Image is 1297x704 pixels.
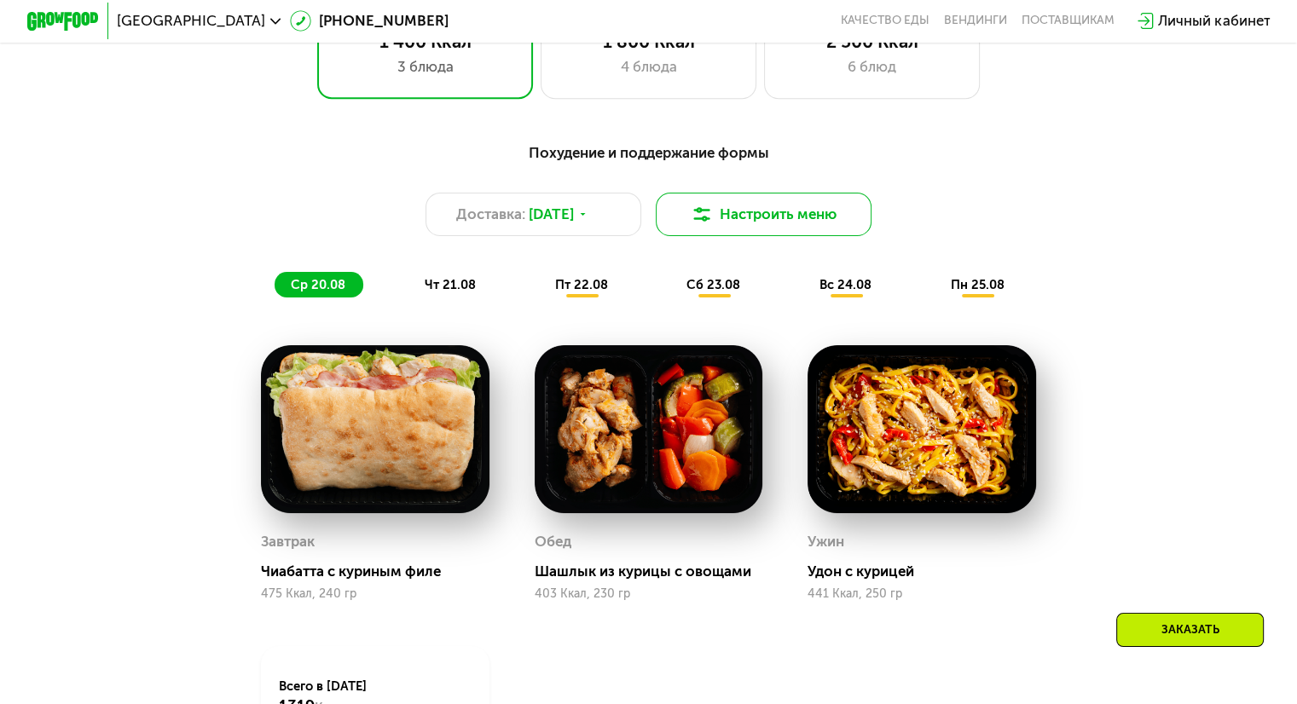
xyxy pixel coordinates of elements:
[1022,14,1115,28] div: поставщикам
[261,587,489,601] div: 475 Ккал, 240 гр
[944,14,1007,28] a: Вендинги
[291,277,345,292] span: ср 20.08
[336,56,514,78] div: 3 блюда
[808,587,1036,601] div: 441 Ккал, 250 гр
[1116,613,1264,647] div: Заказать
[117,14,265,28] span: [GEOGRAPHIC_DATA]
[261,528,315,556] div: Завтрак
[808,563,1050,580] div: Удон с курицей
[529,204,574,225] span: [DATE]
[808,528,844,556] div: Ужин
[819,277,871,292] span: вс 24.08
[686,277,740,292] span: сб 23.08
[783,56,961,78] div: 6 блюд
[535,587,763,601] div: 403 Ккал, 230 гр
[535,528,571,556] div: Обед
[290,10,449,32] a: [PHONE_NUMBER]
[261,563,503,580] div: Чиабатта с куриным филе
[559,56,738,78] div: 4 блюда
[456,204,525,225] span: Доставка:
[115,141,1182,164] div: Похудение и поддержание формы
[535,563,777,580] div: Шашлык из курицы с овощами
[656,193,872,236] button: Настроить меню
[1158,10,1270,32] div: Личный кабинет
[425,277,476,292] span: чт 21.08
[841,14,929,28] a: Качество еды
[951,277,1005,292] span: пн 25.08
[555,277,608,292] span: пт 22.08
